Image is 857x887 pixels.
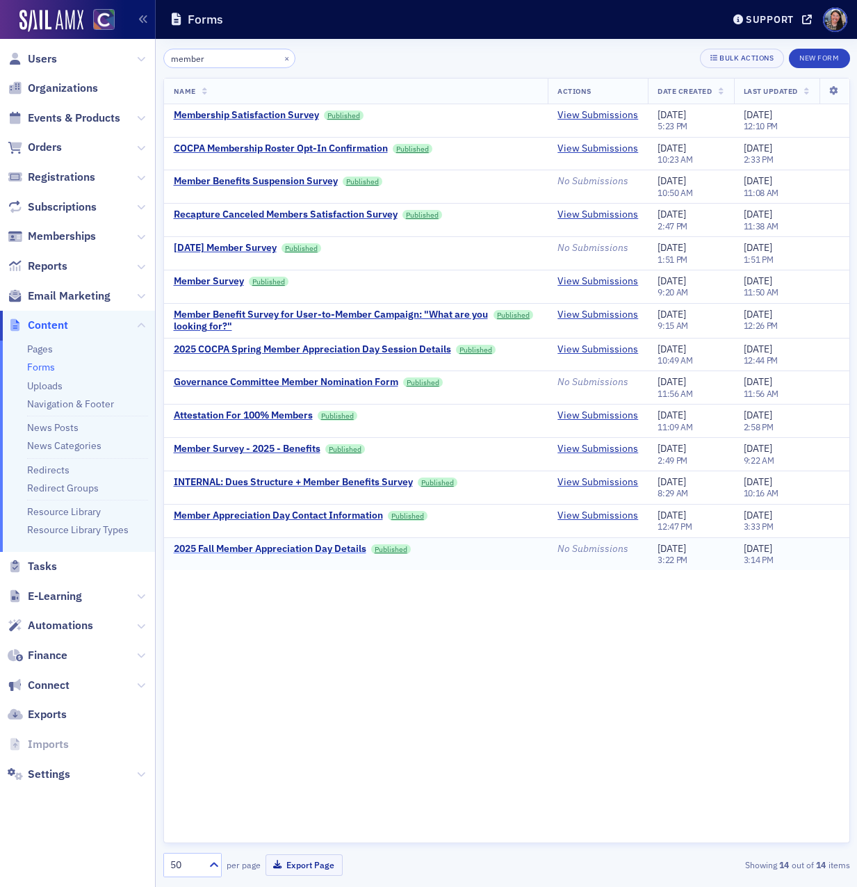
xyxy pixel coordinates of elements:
[744,355,778,366] time: 12:44 PM
[174,143,388,155] a: COCPA Membership Roster Opt-In Confirmation
[719,54,774,62] div: Bulk Actions
[658,241,686,254] span: [DATE]
[557,343,638,356] a: View Submissions
[744,487,779,498] time: 10:16 AM
[744,241,772,254] span: [DATE]
[557,309,638,321] a: View Submissions
[8,737,69,752] a: Imports
[744,154,774,165] time: 2:33 PM
[744,509,772,521] span: [DATE]
[557,143,638,155] a: View Submissions
[744,343,772,355] span: [DATE]
[658,108,686,121] span: [DATE]
[170,858,201,872] div: 50
[658,542,686,555] span: [DATE]
[174,510,383,522] a: Member Appreciation Day Contact Information
[27,343,53,355] a: Pages
[19,10,83,32] img: SailAMX
[174,543,366,555] a: 2025 Fall Member Appreciation Day Details
[658,208,686,220] span: [DATE]
[8,559,57,574] a: Tasks
[658,442,686,455] span: [DATE]
[744,108,772,121] span: [DATE]
[8,170,95,185] a: Registrations
[557,86,591,96] span: Actions
[28,589,82,604] span: E-Learning
[746,13,794,26] div: Support
[789,51,849,63] a: New Form
[27,505,101,518] a: Resource Library
[744,142,772,154] span: [DATE]
[188,11,223,28] h1: Forms
[8,648,67,663] a: Finance
[174,476,413,489] a: INTERNAL: Dues Structure + Member Benefits Survey
[814,858,829,871] strong: 14
[658,174,686,187] span: [DATE]
[658,308,686,320] span: [DATE]
[493,310,534,320] a: Published
[630,858,849,871] div: Showing out of items
[658,254,687,265] time: 1:51 PM
[174,209,398,221] a: Recapture Canceled Members Satisfaction Survey
[658,142,686,154] span: [DATE]
[8,678,70,693] a: Connect
[658,409,686,421] span: [DATE]
[8,200,97,215] a: Subscriptions
[658,86,712,96] span: Date Created
[27,421,79,434] a: News Posts
[28,229,96,244] span: Memberships
[93,9,115,31] img: SailAMX
[744,286,779,298] time: 11:50 AM
[27,464,70,476] a: Redirects
[402,210,443,220] a: Published
[174,343,451,356] a: 2025 COCPA Spring Member Appreciation Day Session Details
[744,521,774,532] time: 3:33 PM
[388,511,428,521] a: Published
[744,455,774,466] time: 9:22 AM
[28,678,70,693] span: Connect
[658,375,686,388] span: [DATE]
[744,254,774,265] time: 1:51 PM
[456,345,496,355] a: Published
[318,411,358,421] a: Published
[8,618,93,633] a: Automations
[744,120,778,131] time: 12:10 PM
[8,259,67,274] a: Reports
[403,377,443,387] a: Published
[393,144,433,154] a: Published
[28,288,111,304] span: Email Marketing
[28,767,70,782] span: Settings
[8,707,67,722] a: Exports
[744,542,772,555] span: [DATE]
[8,81,98,96] a: Organizations
[227,858,261,871] label: per page
[557,443,638,455] a: View Submissions
[8,288,111,304] a: Email Marketing
[174,86,196,96] span: Name
[163,49,296,68] input: Search…
[28,737,69,752] span: Imports
[8,51,57,67] a: Users
[8,229,96,244] a: Memberships
[744,409,772,421] span: [DATE]
[658,554,687,565] time: 3:22 PM
[174,443,320,455] a: Member Survey - 2025 - Benefits
[266,854,343,876] button: Export Page
[557,510,638,522] a: View Submissions
[325,444,366,454] a: Published
[557,175,638,188] div: No Submissions
[249,277,289,286] a: Published
[8,111,120,126] a: Events & Products
[658,275,686,287] span: [DATE]
[174,109,319,122] a: Membership Satisfaction Survey
[658,320,688,331] time: 9:15 AM
[557,543,638,555] div: No Submissions
[28,707,67,722] span: Exports
[744,320,778,331] time: 12:26 PM
[658,154,693,165] time: 10:23 AM
[28,170,95,185] span: Registrations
